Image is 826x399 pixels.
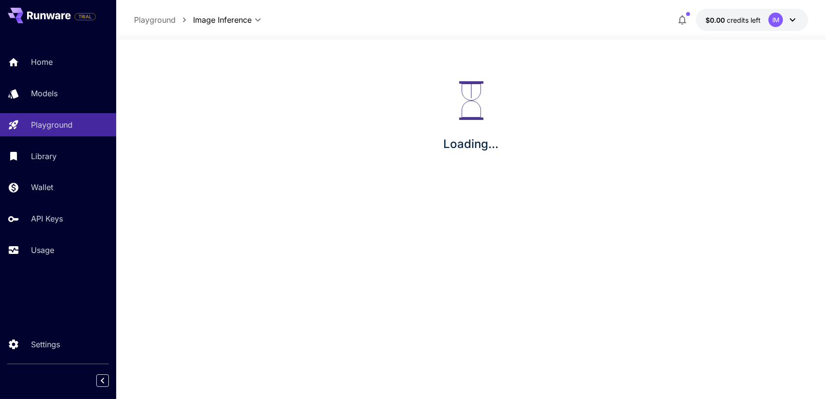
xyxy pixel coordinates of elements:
[96,374,109,387] button: Collapse sidebar
[104,372,116,389] div: Collapse sidebar
[31,181,53,193] p: Wallet
[134,14,176,26] a: Playground
[706,16,727,24] span: $0.00
[31,119,73,131] p: Playground
[31,150,57,162] p: Library
[75,11,96,22] span: Add your payment card to enable full platform functionality.
[768,13,783,27] div: IM
[134,14,193,26] nav: breadcrumb
[31,88,58,99] p: Models
[31,213,63,224] p: API Keys
[31,244,54,256] p: Usage
[31,56,53,68] p: Home
[193,14,252,26] span: Image Inference
[696,9,808,31] button: $0.00IM
[444,135,499,153] p: Loading...
[706,15,761,25] div: $0.00
[727,16,761,24] span: credits left
[75,13,95,20] span: TRIAL
[31,339,60,350] p: Settings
